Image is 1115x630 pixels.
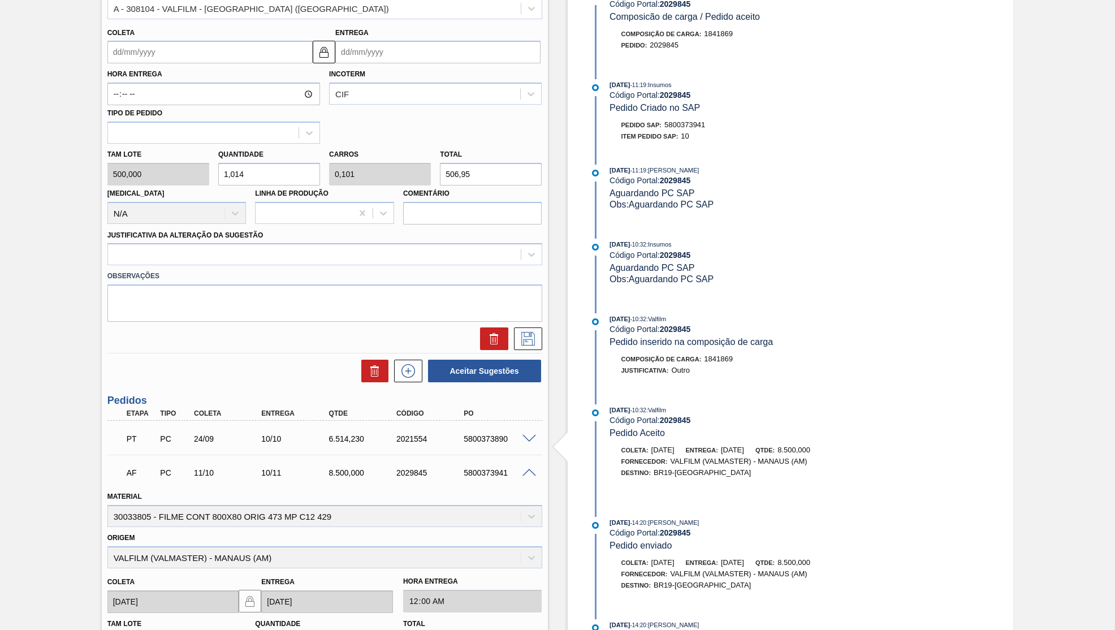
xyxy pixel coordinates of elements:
[610,176,878,185] div: Código Portal:
[218,150,263,158] label: Quantidade
[461,434,537,443] div: 5800373890
[610,316,630,322] span: [DATE]
[621,133,678,140] span: Item pedido SAP:
[329,70,365,78] label: Incoterm
[621,571,668,577] span: Fornecedor:
[461,409,537,417] div: PO
[592,409,599,416] img: atual
[255,620,300,628] label: Quantidade
[239,590,261,612] button: locked
[403,573,542,590] label: Hora Entrega
[107,109,162,117] label: Tipo de pedido
[660,528,691,537] strong: 2029845
[621,458,668,465] span: Fornecedor:
[313,41,335,63] button: locked
[651,446,675,454] span: [DATE]
[329,150,358,158] label: Carros
[107,231,263,239] label: Justificativa da Alteração da Sugestão
[388,360,422,382] div: Nova sugestão
[243,594,257,608] img: locked
[474,327,508,350] div: Excluir Sugestão
[403,620,425,628] label: Total
[630,241,646,248] span: - 10:32
[107,189,165,197] label: [MEDICAL_DATA]
[394,434,469,443] div: 2021554
[592,522,599,529] img: atual
[646,241,672,248] span: : Insumos
[258,468,334,477] div: 10/11/2025
[664,120,705,129] span: 5800373941
[107,395,542,407] h3: Pedidos
[107,41,313,63] input: dd/mm/yyyy
[630,82,646,88] span: - 11:19
[646,316,666,322] span: : Valfilm
[191,434,267,443] div: 24/09/2025
[654,581,751,589] span: BR19-[GEOGRAPHIC_DATA]
[403,185,542,202] label: Comentário
[651,558,675,567] span: [DATE]
[681,132,689,140] span: 10
[610,622,630,628] span: [DATE]
[592,84,599,91] img: atual
[610,407,630,413] span: [DATE]
[107,590,239,613] input: dd/mm/yyyy
[646,167,699,174] span: : [PERSON_NAME]
[686,447,718,454] span: Entrega:
[127,434,156,443] p: PT
[654,468,751,477] span: BR19-[GEOGRAPHIC_DATA]
[610,519,630,526] span: [DATE]
[610,200,714,209] span: Obs: Aguardando PC SAP
[621,367,669,374] span: Justificativa:
[777,446,810,454] span: 8.500,000
[394,409,469,417] div: Código
[356,360,388,382] div: Excluir Sugestões
[326,434,402,443] div: 6.514,230
[107,146,209,163] label: Tam lote
[107,620,141,628] label: Tam lote
[107,29,135,37] label: Coleta
[610,103,700,113] span: Pedido Criado no SAP
[124,409,159,417] div: Etapa
[157,409,192,417] div: Tipo
[646,622,699,628] span: : [PERSON_NAME]
[660,325,691,334] strong: 2029845
[630,316,646,322] span: - 10:32
[660,416,691,425] strong: 2029845
[610,274,714,284] span: Obs: Aguardando PC SAP
[610,541,672,550] span: Pedido enviado
[610,241,630,248] span: [DATE]
[610,428,665,438] span: Pedido Aceito
[610,263,694,273] span: Aguardando PC SAP
[621,447,649,454] span: Coleta:
[461,468,537,477] div: 5800373941
[610,528,878,537] div: Código Portal:
[621,122,662,128] span: Pedido SAP:
[124,460,159,485] div: Aguardando Faturamento
[394,468,469,477] div: 2029845
[621,582,651,589] span: Destino:
[610,188,694,198] span: Aguardando PC SAP
[670,457,807,465] span: VALFILM (VALMASTER) - MANAUS (AM)
[326,409,402,417] div: Qtde
[660,90,691,100] strong: 2029845
[610,81,630,88] span: [DATE]
[630,167,646,174] span: - 11:19
[660,251,691,260] strong: 2029845
[621,356,702,363] span: Composição de Carga :
[255,189,329,197] label: Linha de Produção
[704,29,733,38] span: 1841869
[650,41,678,49] span: 2029845
[686,559,718,566] span: Entrega:
[755,559,775,566] span: Qtde:
[191,468,267,477] div: 11/10/2025
[755,447,775,454] span: Qtde:
[114,3,389,13] div: A - 308104 - VALFILM - [GEOGRAPHIC_DATA] ([GEOGRAPHIC_DATA])
[107,268,542,284] label: Observações
[258,434,334,443] div: 10/10/2025
[621,559,649,566] span: Coleta:
[630,407,646,413] span: - 10:32
[777,558,810,567] span: 8.500,000
[646,519,699,526] span: : [PERSON_NAME]
[592,170,599,176] img: atual
[127,468,156,477] p: AF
